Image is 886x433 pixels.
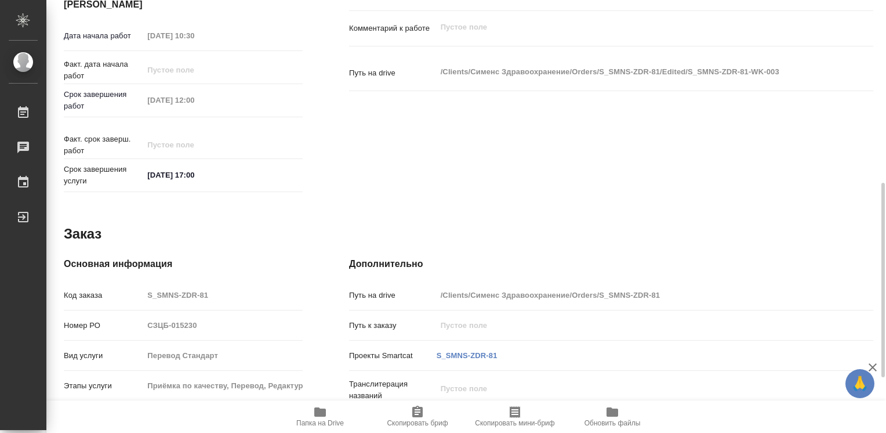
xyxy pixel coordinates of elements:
[437,287,830,304] input: Пустое поле
[143,287,303,304] input: Пустое поле
[349,23,437,34] p: Комментарий к работе
[143,317,303,334] input: Пустое поле
[349,320,437,331] p: Путь к заказу
[64,89,143,112] p: Срок завершения работ
[64,320,143,331] p: Номер РО
[143,136,245,153] input: Пустое поле
[466,400,564,433] button: Скопировать мини-бриф
[143,62,245,78] input: Пустое поле
[349,350,437,362] p: Проекты Smartcat
[64,164,143,187] p: Срок завершения услуги
[850,371,870,396] span: 🙏
[369,400,466,433] button: Скопировать бриф
[143,92,245,109] input: Пустое поле
[349,67,437,79] p: Путь на drive
[64,290,143,301] p: Код заказа
[64,225,101,243] h2: Заказ
[475,419,554,427] span: Скопировать мини-бриф
[437,351,498,360] a: S_SMNS-ZDR-81
[143,167,245,183] input: ✎ Введи что-нибудь
[64,380,143,392] p: Этапы услуги
[564,400,661,433] button: Обновить файлы
[143,377,303,394] input: Пустое поле
[349,257,873,271] h4: Дополнительно
[64,59,143,82] p: Факт. дата начала работ
[349,378,437,402] p: Транслитерация названий
[64,30,143,42] p: Дата начала работ
[271,400,369,433] button: Папка на Drive
[845,369,874,398] button: 🙏
[584,419,641,427] span: Обновить файлы
[296,419,344,427] span: Папка на Drive
[64,350,143,362] p: Вид услуги
[143,27,245,44] input: Пустое поле
[387,419,448,427] span: Скопировать бриф
[143,347,303,364] input: Пустое поле
[64,133,143,157] p: Факт. срок заверш. работ
[437,317,830,334] input: Пустое поле
[64,257,303,271] h4: Основная информация
[349,290,437,301] p: Путь на drive
[437,62,830,82] textarea: /Clients/Сименс Здравоохранение/Orders/S_SMNS-ZDR-81/Edited/S_SMNS-ZDR-81-WK-003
